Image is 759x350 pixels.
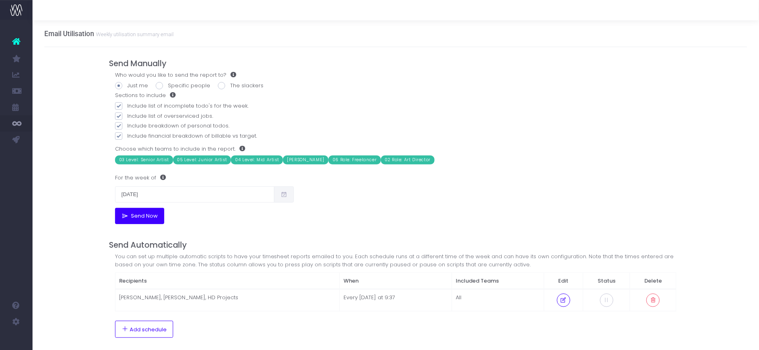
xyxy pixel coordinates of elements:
label: Include list of overserviced jobs. [115,112,677,120]
label: Sections to include [115,91,176,99]
label: The slackers [218,82,263,90]
span: [PERSON_NAME] [283,156,328,164]
th: Status [583,273,630,290]
label: Include list of incomplete todo's for the week. [115,102,677,110]
td: [PERSON_NAME], [PERSON_NAME], HD Projects [115,289,339,311]
img: images/default_profile_image.png [10,334,22,346]
button: Add schedule [115,321,173,338]
span: Send Now [128,213,158,219]
span: 03 Level: Senior Artist [115,156,173,164]
span: Add schedule [130,326,167,333]
label: Include financial breakdown of billable vs target. [115,132,677,140]
label: Specific people [156,82,210,90]
h4: Send Manually [109,59,683,68]
th: Included Teams [452,273,544,290]
td: Every [DATE] at 9:37 [339,289,452,311]
th: Recipients [115,273,339,290]
th: Edit [544,273,583,290]
span: 06 Role: Freelancer [328,156,381,164]
th: Delete [630,273,676,290]
small: Weekly utilisation summary email [94,30,174,38]
th: When [339,273,452,290]
label: Choose which teams to include in the report. [115,145,245,153]
span: 05 Level: Junior Artist [173,156,231,164]
label: Include breakdown of personal todos. [115,122,677,130]
label: Just me [115,82,148,90]
td: All [452,289,544,311]
div: You can set up multiple automatic scripts to have your timesheet reports emailed to you. Each sch... [115,253,677,268]
button: Send Now [115,208,164,224]
label: Who would you like to send the report to? [115,71,236,79]
h4: Send Automatically [109,240,683,250]
span: 02 Role: Art Director [381,156,435,164]
input: Select date [115,186,275,203]
label: For the week of [115,170,166,186]
span: 04 Level: Mid Artist [231,156,283,164]
h3: Email Utilisation [44,30,174,38]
